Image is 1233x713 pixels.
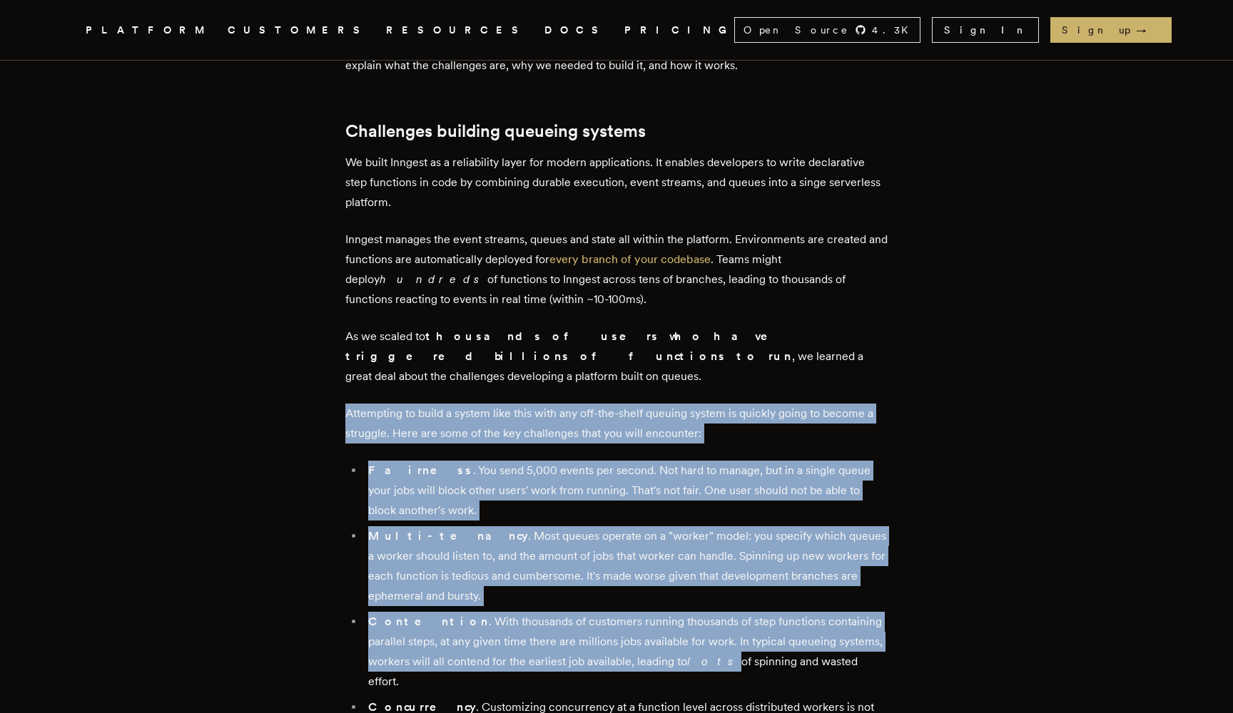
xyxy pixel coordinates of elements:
[549,252,711,266] a: every branch of your codebase
[380,272,487,286] em: hundreds
[1136,23,1160,37] span: →
[345,327,888,386] p: As we scaled to , we learned a great deal about the challenges developing a platform built on que...
[687,655,741,668] em: lots
[386,21,527,39] button: RESOURCES
[744,23,849,37] span: Open Source
[368,529,528,543] strong: Multi-tenancy
[345,121,888,141] h2: Challenges building queueing systems
[86,21,210,39] button: PLATFORM
[345,230,888,309] p: Inngest manages the event streams, queues and state all within the platform. Environments are cre...
[345,153,888,212] p: We built Inngest as a reliability layer for modern applications. It enables developers to write d...
[364,612,888,692] li: . With thousands of customers running thousands of step functions containing parallel steps, at a...
[364,526,888,606] li: . Most queues operate on a "worker" model: you specify which queues a worker should listen to, an...
[228,21,369,39] a: CUSTOMERS
[345,329,792,363] strong: thousands of users who have triggered billions of functions to run
[1050,17,1172,43] a: Sign up
[368,463,473,477] strong: Fairness
[364,461,888,520] li: . You send 5,000 events per second. Not hard to manage, but in a single queue your jobs will bloc...
[345,404,888,443] p: Attempting to build a system like this with any off-the-shelf queuing system is quickly going to ...
[368,615,489,628] strong: Contention
[624,21,734,39] a: PRICING
[932,17,1039,43] a: Sign In
[544,21,607,39] a: DOCS
[872,23,917,37] span: 4.3 K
